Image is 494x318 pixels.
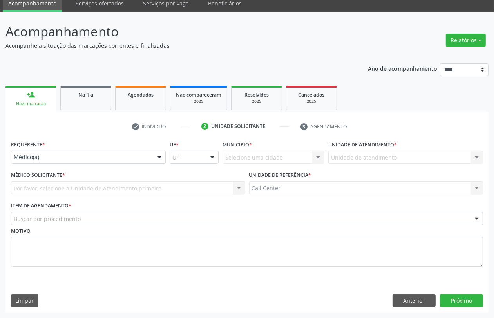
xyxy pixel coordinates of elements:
div: Unidade solicitante [211,123,265,130]
div: 2 [201,123,208,130]
label: Requerente [11,138,45,151]
label: Unidade de atendimento [328,138,397,151]
label: UF [170,138,179,151]
button: Anterior [393,294,436,307]
span: Não compareceram [176,92,221,98]
span: Cancelados [299,92,325,98]
p: Acompanhamento [5,22,344,41]
span: UF [172,153,179,162]
span: Na fila [78,92,93,98]
label: Unidade de referência [249,169,311,181]
div: person_add [27,90,35,99]
div: 2025 [237,99,276,104]
div: 2025 [292,99,331,104]
span: Resolvidos [244,92,269,98]
label: Item de agendamento [11,200,71,212]
label: Médico Solicitante [11,169,65,181]
div: 2025 [176,99,221,104]
span: Médico(a) [14,153,150,161]
span: Buscar por procedimento [14,215,81,223]
label: Município [223,138,252,151]
button: Limpar [11,294,38,307]
div: Nova marcação [11,101,51,107]
button: Relatórios [446,34,486,47]
p: Acompanhe a situação das marcações correntes e finalizadas [5,41,344,50]
label: Motivo [11,225,31,237]
button: Próximo [440,294,483,307]
span: Agendados [128,92,154,98]
p: Ano de acompanhamento [368,63,437,73]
